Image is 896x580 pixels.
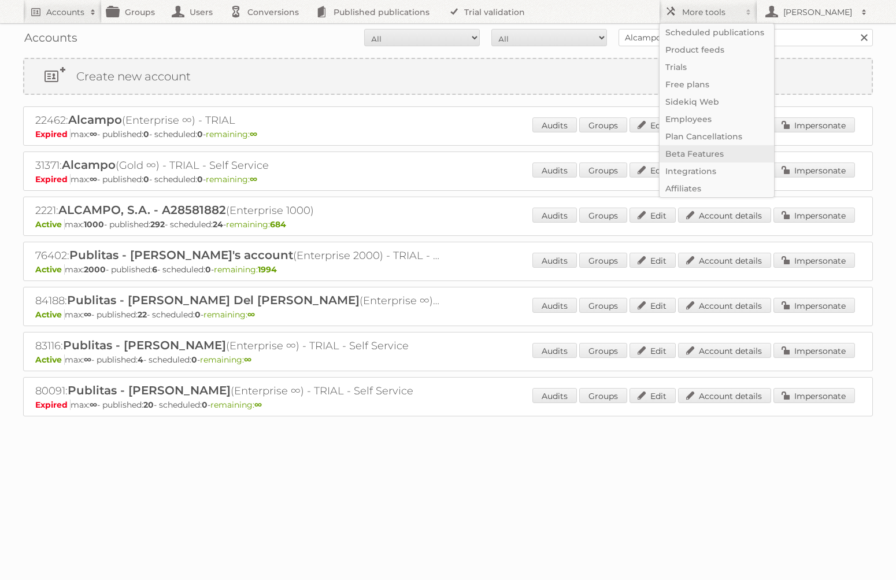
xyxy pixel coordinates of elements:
[35,309,861,320] p: max: - published: - scheduled: -
[63,338,226,352] span: Publitas - [PERSON_NAME]
[35,400,71,410] span: Expired
[35,264,65,275] span: Active
[35,264,861,275] p: max: - published: - scheduled: -
[678,343,771,358] a: Account details
[90,174,97,184] strong: ∞
[35,338,440,353] h2: 83116: (Enterprise ∞) - TRIAL - Self Service
[660,128,774,145] a: Plan Cancellations
[138,309,147,320] strong: 22
[773,117,855,132] a: Impersonate
[682,6,740,18] h2: More tools
[250,129,257,139] strong: ∞
[660,110,774,128] a: Employees
[660,162,774,180] a: Integrations
[630,388,676,403] a: Edit
[138,354,143,365] strong: 4
[773,162,855,178] a: Impersonate
[143,400,154,410] strong: 20
[773,388,855,403] a: Impersonate
[226,219,286,230] span: remaining:
[210,400,262,410] span: remaining:
[579,388,627,403] a: Groups
[660,24,774,41] a: Scheduled publications
[206,174,257,184] span: remaining:
[90,129,97,139] strong: ∞
[532,162,577,178] a: Audits
[630,117,676,132] a: Edit
[35,400,861,410] p: max: - published: - scheduled: -
[69,248,293,262] span: Publitas - [PERSON_NAME]'s account
[24,59,872,94] a: Create new account
[630,343,676,358] a: Edit
[35,219,861,230] p: max: - published: - scheduled: -
[630,162,676,178] a: Edit
[46,6,84,18] h2: Accounts
[67,293,360,307] span: Publitas - [PERSON_NAME] Del [PERSON_NAME]
[35,129,71,139] span: Expired
[197,174,203,184] strong: 0
[84,219,104,230] strong: 1000
[678,253,771,268] a: Account details
[579,343,627,358] a: Groups
[35,219,65,230] span: Active
[773,298,855,313] a: Impersonate
[780,6,856,18] h2: [PERSON_NAME]
[630,298,676,313] a: Edit
[35,293,440,308] h2: 84188: (Enterprise ∞) - TRIAL - Self Service
[150,219,165,230] strong: 292
[35,113,440,128] h2: 22462: (Enterprise ∞) - TRIAL
[660,41,774,58] a: Product feeds
[58,203,226,217] span: ALCAMPO, S.A. - A28581882
[630,208,676,223] a: Edit
[532,208,577,223] a: Audits
[532,117,577,132] a: Audits
[532,343,577,358] a: Audits
[678,388,771,403] a: Account details
[35,248,440,263] h2: 76402: (Enterprise 2000) - TRIAL - Self Service
[35,174,71,184] span: Expired
[579,162,627,178] a: Groups
[200,354,251,365] span: remaining:
[579,117,627,132] a: Groups
[773,253,855,268] a: Impersonate
[206,129,257,139] span: remaining:
[191,354,197,365] strong: 0
[579,298,627,313] a: Groups
[35,309,65,320] span: Active
[35,354,861,365] p: max: - published: - scheduled: -
[254,400,262,410] strong: ∞
[270,219,286,230] strong: 684
[90,400,97,410] strong: ∞
[84,264,106,275] strong: 2000
[244,354,251,365] strong: ∞
[532,388,577,403] a: Audits
[35,158,440,173] h2: 31371: (Gold ∞) - TRIAL - Self Service
[258,264,277,275] strong: 1994
[532,253,577,268] a: Audits
[214,264,277,275] span: remaining:
[660,180,774,197] a: Affiliates
[660,145,774,162] a: Beta Features
[202,400,208,410] strong: 0
[532,298,577,313] a: Audits
[773,343,855,358] a: Impersonate
[197,129,203,139] strong: 0
[35,354,65,365] span: Active
[630,253,676,268] a: Edit
[678,208,771,223] a: Account details
[35,203,440,218] h2: 2221: (Enterprise 1000)
[213,219,223,230] strong: 24
[579,253,627,268] a: Groups
[143,174,149,184] strong: 0
[195,309,201,320] strong: 0
[84,309,91,320] strong: ∞
[62,158,116,172] span: Alcampo
[579,208,627,223] a: Groups
[68,113,122,127] span: Alcampo
[660,58,774,76] a: Trials
[660,93,774,110] a: Sidekiq Web
[203,309,255,320] span: remaining:
[35,174,861,184] p: max: - published: - scheduled: -
[250,174,257,184] strong: ∞
[35,129,861,139] p: max: - published: - scheduled: -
